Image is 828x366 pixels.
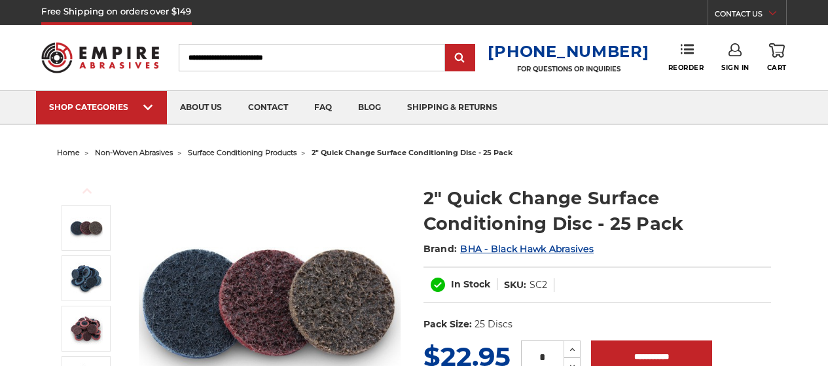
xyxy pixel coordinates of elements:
a: contact [235,91,301,124]
button: Previous [71,177,103,205]
dt: SKU: [504,278,526,292]
span: Cart [767,64,787,72]
a: faq [301,91,345,124]
a: non-woven abrasives [95,148,173,157]
a: CONTACT US [715,7,786,25]
input: Submit [447,45,473,71]
img: Black Hawk Abrasives' blue surface conditioning disc, 2-inch quick change, 280-360 grit fine texture [70,262,103,295]
span: Brand: [423,243,458,255]
img: Black Hawk Abrasives 2 inch quick change disc for surface preparation on metals [70,211,103,244]
div: SHOP CATEGORIES [49,102,154,112]
img: Empire Abrasives [41,35,158,81]
a: Cart [767,43,787,72]
h1: 2" Quick Change Surface Conditioning Disc - 25 Pack [423,185,771,236]
dd: SC2 [530,278,547,292]
img: Black Hawk Abrasives' red surface conditioning disc, 2-inch quick change, 100-150 grit medium tex... [70,312,103,345]
a: Reorder [668,43,704,71]
a: shipping & returns [394,91,511,124]
span: Sign In [721,64,749,72]
dt: Pack Size: [423,318,472,331]
a: blog [345,91,394,124]
a: surface conditioning products [188,148,297,157]
dd: 25 Discs [475,318,513,331]
span: In Stock [451,278,490,290]
a: home [57,148,80,157]
p: FOR QUESTIONS OR INQUIRIES [488,65,649,73]
a: about us [167,91,235,124]
a: BHA - Black Hawk Abrasives [460,243,594,255]
a: [PHONE_NUMBER] [488,42,649,61]
span: Reorder [668,64,704,72]
span: 2" quick change surface conditioning disc - 25 pack [312,148,513,157]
